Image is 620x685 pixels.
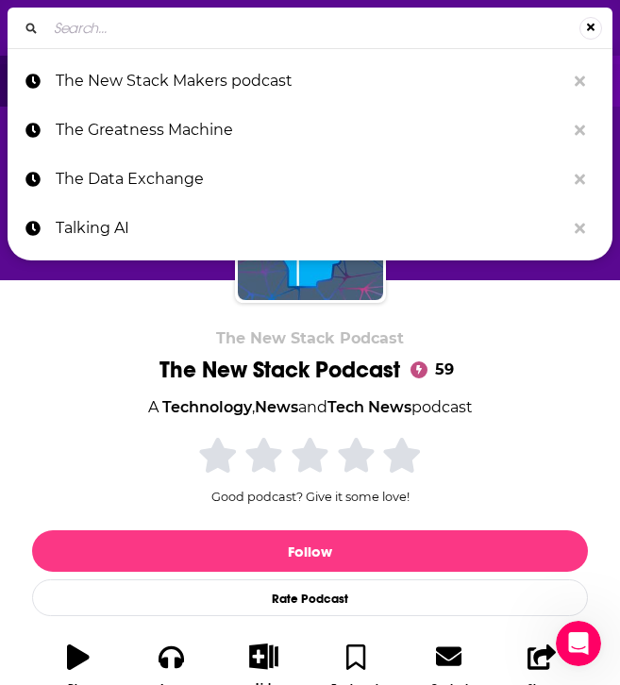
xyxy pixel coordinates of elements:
a: 59 [408,359,461,381]
span: The New Stack Podcast [216,329,404,347]
span: , [252,398,255,416]
p: The New Stack Makers podcast [56,57,565,106]
a: The Data Exchange [8,155,612,204]
div: Rate Podcast [32,579,588,616]
button: Follow [32,530,588,572]
span: 59 [416,359,461,381]
a: The New Stack Makers podcast [8,57,612,106]
iframe: Intercom live chat [556,621,601,666]
div: A podcast [148,395,473,420]
div: Good podcast? Give it some love! [169,434,452,504]
a: The Greatness Machine [8,106,612,155]
a: Technology [162,398,252,416]
span: Good podcast? Give it some love! [211,490,410,504]
span: and [298,398,327,416]
a: News [255,398,298,416]
p: The Greatness Machine [56,106,565,155]
input: Search... [46,13,579,43]
p: Talking AI [56,204,565,253]
a: Tech News [327,398,411,416]
a: Talking AI [8,204,612,253]
div: Search... [8,8,612,48]
p: The Data Exchange [56,155,565,204]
